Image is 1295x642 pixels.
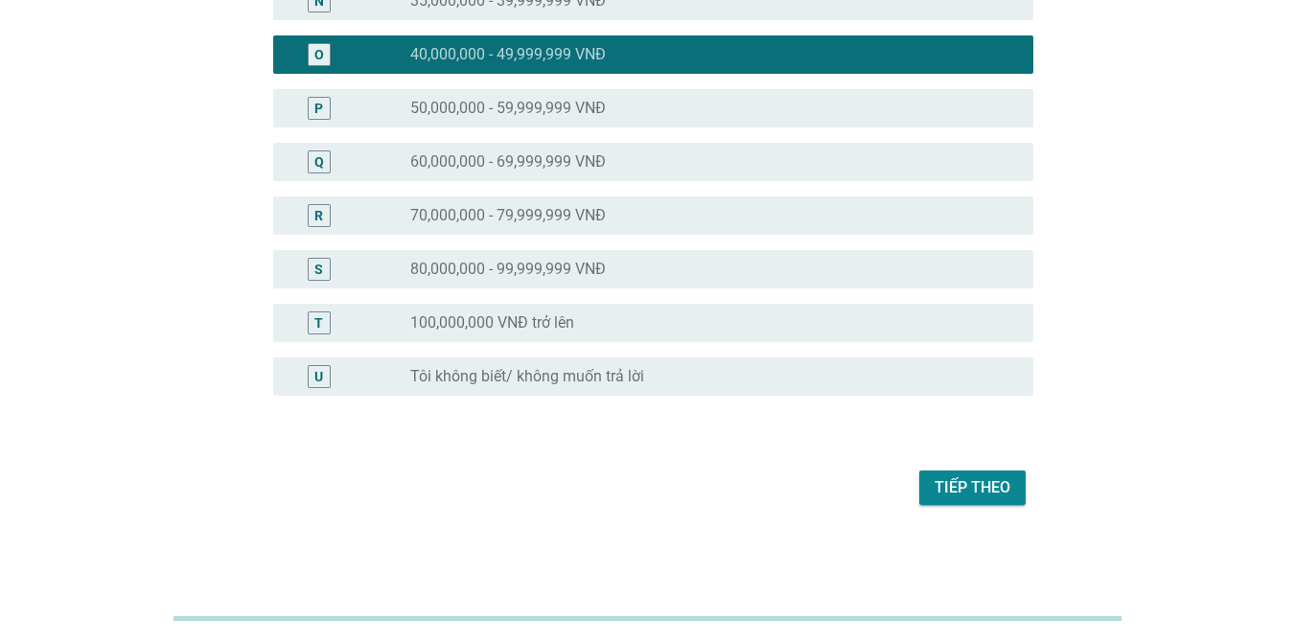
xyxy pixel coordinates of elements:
[314,98,323,118] div: P
[314,44,324,64] div: O
[410,99,606,118] label: 50,000,000 - 59,999,999 VNĐ
[314,151,324,172] div: Q
[410,152,606,172] label: 60,000,000 - 69,999,999 VNĐ
[410,206,606,225] label: 70,000,000 - 79,999,999 VNĐ
[919,470,1026,505] button: Tiếp theo
[410,260,606,279] label: 80,000,000 - 99,999,999 VNĐ
[314,259,323,279] div: S
[935,476,1010,499] div: Tiếp theo
[314,312,323,332] div: T
[410,313,574,332] label: 100,000,000 VNĐ trở lên
[314,366,323,386] div: U
[410,367,644,386] label: Tôi không biết/ không muốn trả lời
[314,205,323,225] div: R
[410,45,606,64] label: 40,000,000 - 49,999,999 VNĐ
